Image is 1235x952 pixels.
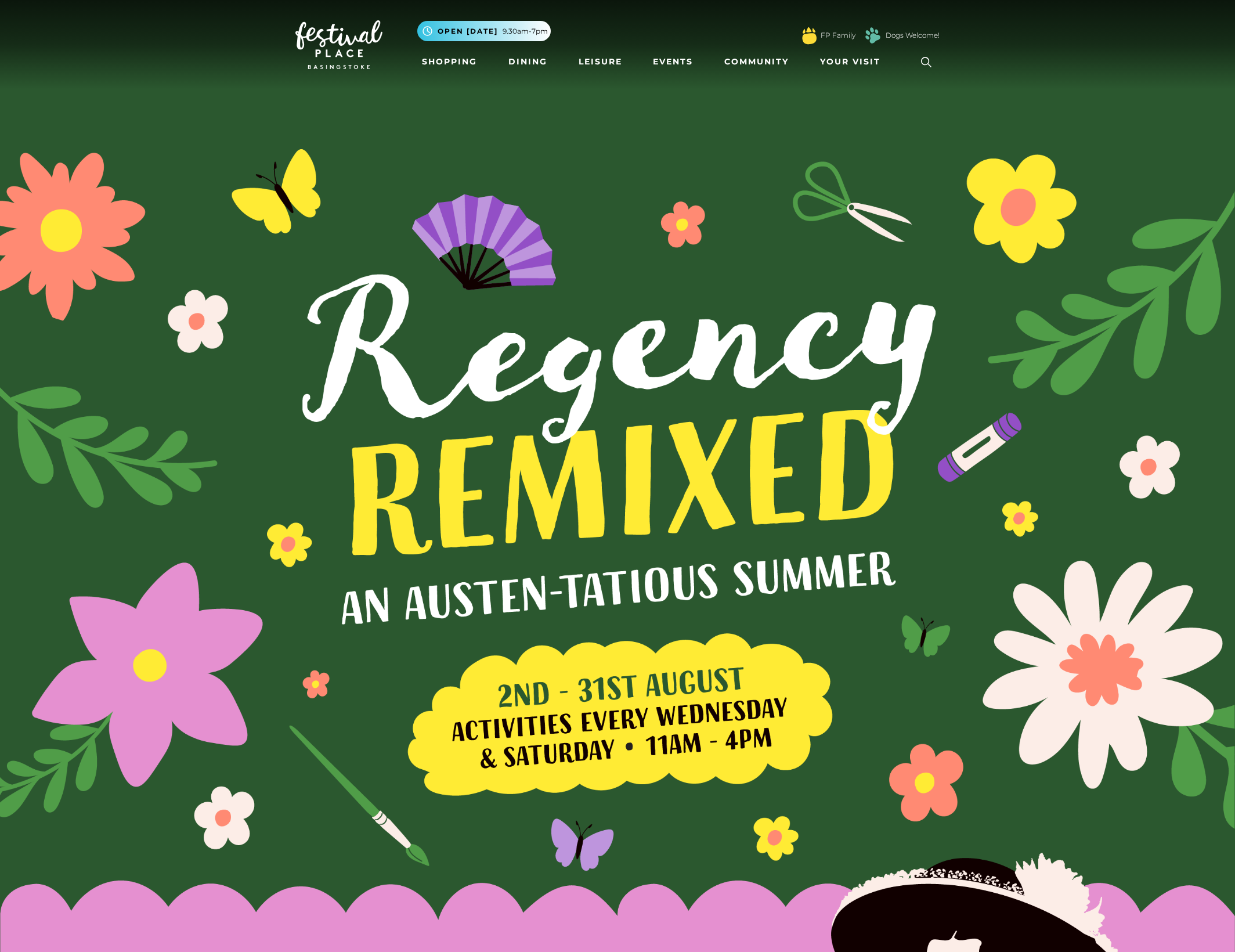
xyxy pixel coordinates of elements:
[438,26,498,37] span: Open [DATE]
[815,51,891,73] a: Your Visit
[720,51,793,73] a: Community
[648,51,698,73] a: Events
[417,21,551,41] button: Open [DATE] 9.30am-7pm
[574,51,627,73] a: Leisure
[503,26,548,37] span: 9.30am-7pm
[886,30,940,41] a: Dogs Welcome!
[417,51,482,73] a: Shopping
[504,51,552,73] a: Dining
[820,56,880,68] span: Your Visit
[821,30,855,41] a: FP Family
[295,20,382,69] img: Festival Place Logo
